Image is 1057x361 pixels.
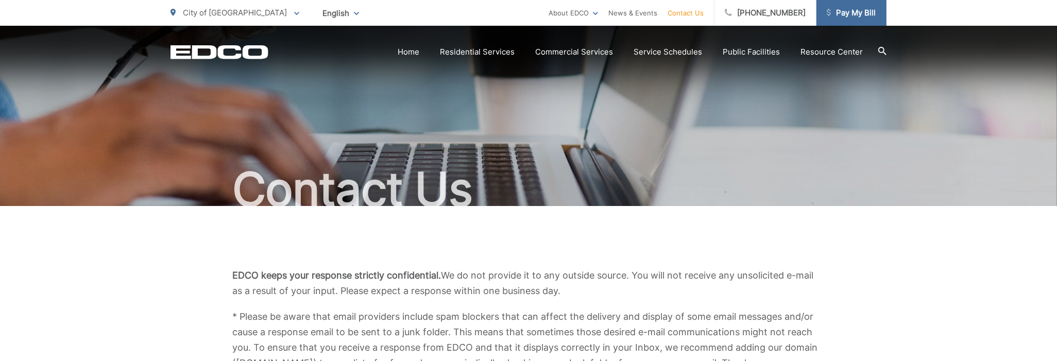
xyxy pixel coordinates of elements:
a: Contact Us [668,7,704,19]
a: Resource Center [800,46,863,58]
a: Residential Services [440,46,515,58]
a: News & Events [608,7,657,19]
a: EDCD logo. Return to the homepage. [171,45,268,59]
a: About EDCO [549,7,598,19]
a: Public Facilities [723,46,780,58]
span: English [315,4,367,22]
a: Home [398,46,419,58]
span: City of [GEOGRAPHIC_DATA] [183,8,287,18]
a: Commercial Services [535,46,613,58]
span: Pay My Bill [827,7,876,19]
p: We do not provide it to any outside source. You will not receive any unsolicited e-mail as a resu... [232,268,825,299]
b: EDCO keeps your response strictly confidential. [232,270,441,281]
h1: Contact Us [171,164,886,215]
a: Service Schedules [634,46,702,58]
